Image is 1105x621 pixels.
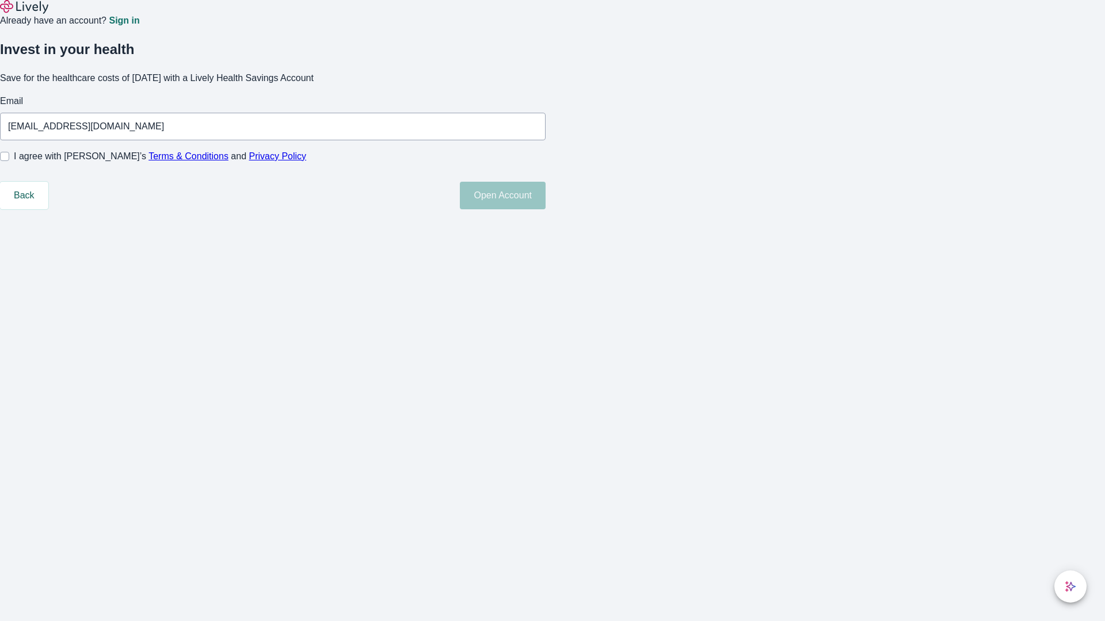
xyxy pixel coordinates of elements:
span: I agree with [PERSON_NAME]’s and [14,149,306,163]
a: Privacy Policy [249,151,307,161]
svg: Lively AI Assistant [1065,581,1076,592]
a: Terms & Conditions [148,151,228,161]
a: Sign in [109,16,139,25]
button: chat [1054,570,1087,603]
